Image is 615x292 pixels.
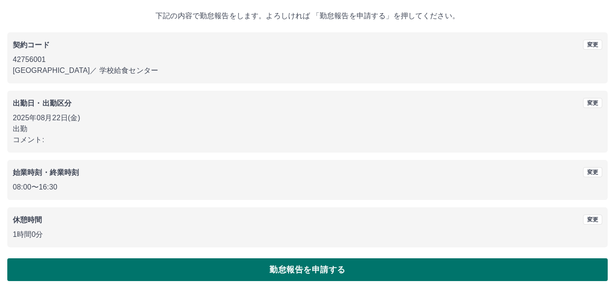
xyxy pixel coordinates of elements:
button: 変更 [583,40,602,50]
button: 変更 [583,167,602,177]
p: [GEOGRAPHIC_DATA] ／ 学校給食センター [13,65,602,76]
b: 出勤日・出勤区分 [13,99,72,107]
p: 08:00 〜 16:30 [13,182,602,193]
p: コメント: [13,134,602,145]
p: 2025年08月22日(金) [13,113,602,123]
button: 変更 [583,215,602,225]
p: 42756001 [13,54,602,65]
button: 勤怠報告を申請する [7,258,608,281]
b: 始業時刻・終業時刻 [13,169,79,176]
button: 変更 [583,98,602,108]
p: 下記の内容で勤怠報告をします。よろしければ 「勤怠報告を申請する」を押してください。 [7,10,608,21]
p: 1時間0分 [13,229,602,240]
b: 契約コード [13,41,50,49]
p: 出勤 [13,123,602,134]
b: 休憩時間 [13,216,42,224]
